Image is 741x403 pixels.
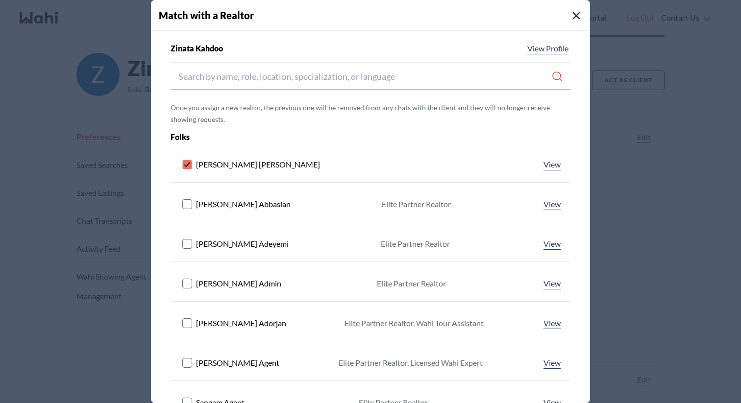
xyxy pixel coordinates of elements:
[377,278,446,289] div: Elite Partner Realtor
[345,317,484,329] div: Elite Partner Realtor, Wahi Tour Assistant
[542,238,563,250] a: View profile
[542,317,563,329] a: View profile
[542,198,563,210] a: View profile
[171,131,491,143] div: Folks
[542,278,563,289] a: View profile
[196,238,289,250] span: [PERSON_NAME] Adeyemi
[178,68,551,85] input: Search input
[196,317,286,329] span: [PERSON_NAME] Adorjan
[542,357,563,369] a: View profile
[542,159,563,170] a: View profile
[196,357,279,369] span: [PERSON_NAME] Agent
[382,198,451,210] div: Elite Partner Realtor
[196,278,281,289] span: [PERSON_NAME] Admin
[339,357,483,369] div: Elite Partner Realtor, Licensed Wahi Expert
[196,159,320,170] span: [PERSON_NAME] [PERSON_NAME]
[171,43,223,54] span: Zinata Kahdoo
[159,8,590,23] h4: Match with a Realtor
[171,102,570,125] p: Once you assign a new realtor, the previous one will be removed from any chats with the client an...
[525,43,570,54] a: View profile
[570,10,582,22] button: Close Modal
[196,198,291,210] span: [PERSON_NAME] Abbasian
[381,238,450,250] div: Elite Partner Realtor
